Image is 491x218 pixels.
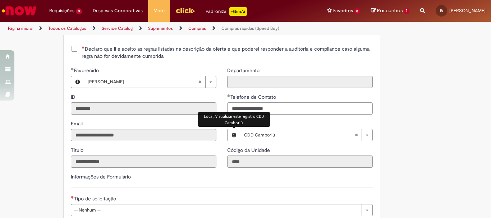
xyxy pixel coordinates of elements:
[227,76,373,88] input: Departamento
[88,76,198,88] span: [PERSON_NAME]
[354,8,361,14] span: 8
[244,129,354,141] span: CDD Camboriú
[8,25,33,31] a: Página inicial
[71,147,85,154] label: Somente leitura - Título
[377,7,403,14] span: Rascunhos
[48,25,86,31] a: Todos os Catálogos
[198,112,270,126] div: Local, Visualizar este registro CDD Camboriú
[227,147,271,154] label: Somente leitura - Código da Unidade
[82,45,373,60] span: Declaro que li e aceito as regras listadas na descrição da oferta e que poderei responder a audit...
[229,7,247,16] p: +GenAi
[102,25,133,31] a: Service Catalog
[71,93,77,101] label: Somente leitura - ID
[74,67,100,74] span: Necessários - Favorecido
[188,25,206,31] a: Compras
[84,76,216,88] a: [PERSON_NAME]Limpar campo Favorecido
[449,8,486,14] span: [PERSON_NAME]
[71,196,74,199] span: Necessários
[206,7,247,16] div: Padroniza
[227,156,373,168] input: Código da Unidade
[74,204,358,216] span: -- Nenhum --
[82,46,85,49] span: Necessários
[351,129,362,141] abbr: Limpar campo Local
[228,129,240,141] button: Local, Visualizar este registro CDD Camboriú
[71,129,216,141] input: Email
[221,25,279,31] a: Compras rápidas (Speed Buy)
[227,67,261,74] label: Somente leitura - Departamento
[71,94,77,100] span: Somente leitura - ID
[240,129,372,141] a: CDD CamboriúLimpar campo Local
[1,4,38,18] img: ServiceNow
[71,102,216,115] input: ID
[230,94,277,100] span: Telefone de Contato
[148,25,173,31] a: Suprimentos
[71,76,84,88] button: Favorecido, Visualizar este registro Isabela Rocha Andre
[227,94,230,97] span: Obrigatório Preenchido
[333,7,353,14] span: Favoritos
[404,8,409,14] span: 1
[194,76,205,88] abbr: Limpar campo Favorecido
[153,7,165,14] span: More
[93,7,143,14] span: Despesas Corporativas
[74,195,118,202] span: Tipo de solicitação
[49,7,74,14] span: Requisições
[71,173,131,180] label: Informações de Formulário
[71,68,74,70] span: Obrigatório Preenchido
[175,5,195,16] img: click_logo_yellow_360x200.png
[371,8,409,14] a: Rascunhos
[440,8,443,13] span: IA
[71,120,84,127] label: Somente leitura - Email
[76,8,82,14] span: 3
[227,102,373,115] input: Telefone de Contato
[71,156,216,168] input: Título
[5,22,322,35] ul: Trilhas de página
